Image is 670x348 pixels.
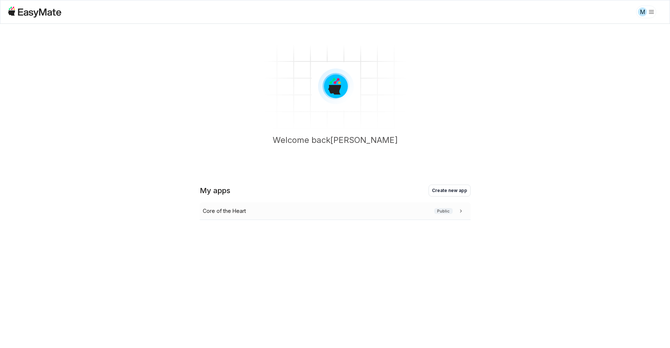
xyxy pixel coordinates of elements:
[200,202,471,220] a: Core of the HeartPublic
[273,134,398,158] p: Welcome back [PERSON_NAME]
[429,185,471,197] button: Create new app
[203,207,246,215] p: Core of the Heart
[200,185,230,196] h2: My apps
[638,7,647,16] div: M
[434,208,453,214] span: Public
